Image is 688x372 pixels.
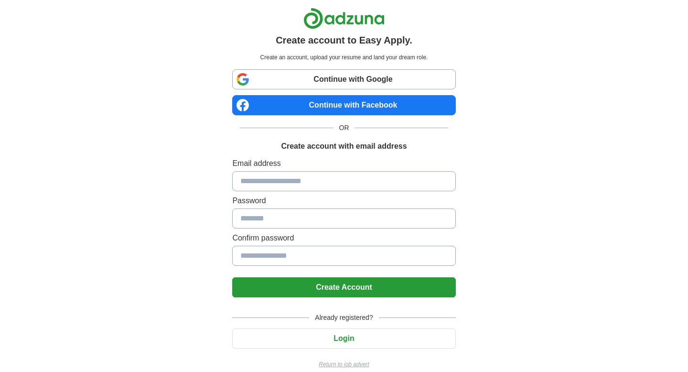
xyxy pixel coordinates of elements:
[232,334,455,342] a: Login
[232,195,455,207] label: Password
[232,360,455,369] a: Return to job advert
[232,69,455,89] a: Continue with Google
[232,158,455,169] label: Email address
[232,95,455,115] a: Continue with Facebook
[276,33,412,47] h1: Create account to Easy Apply.
[234,53,453,62] p: Create an account, upload your resume and land your dream role.
[303,8,385,29] img: Adzuna logo
[281,141,407,152] h1: Create account with email address
[333,123,355,133] span: OR
[232,277,455,297] button: Create Account
[232,232,455,244] label: Confirm password
[232,328,455,349] button: Login
[309,313,378,323] span: Already registered?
